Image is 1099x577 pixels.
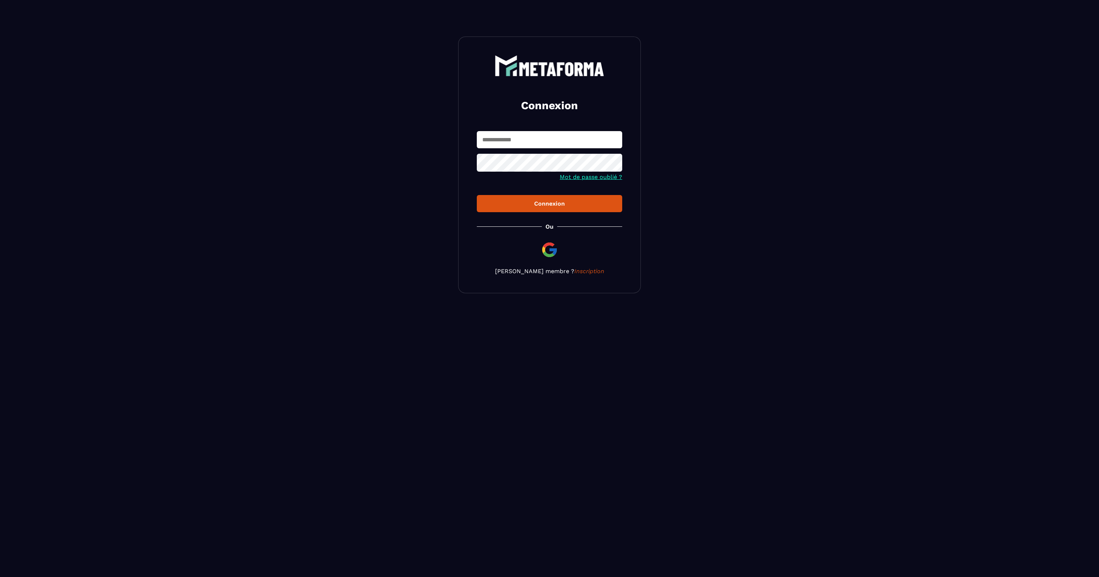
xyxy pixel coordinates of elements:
[574,268,604,275] a: Inscription
[495,55,604,76] img: logo
[545,223,554,230] p: Ou
[483,200,616,207] div: Connexion
[477,195,622,212] button: Connexion
[477,268,622,275] p: [PERSON_NAME] membre ?
[541,241,558,259] img: google
[477,55,622,76] a: logo
[560,173,622,180] a: Mot de passe oublié ?
[486,98,613,113] h2: Connexion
